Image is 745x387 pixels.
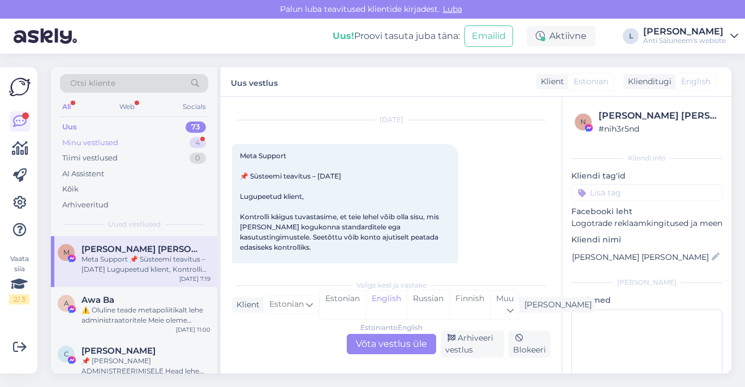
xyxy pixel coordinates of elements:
[571,234,722,246] p: Kliendi nimi
[360,323,423,333] div: Estonian to English
[572,251,709,263] input: Lisa nimi
[623,28,639,44] div: L
[571,184,722,201] input: Lisa tag
[365,290,407,319] div: English
[571,218,722,229] p: Logotrade reklaamkingitused ja meened
[81,346,156,356] span: Carmen Palacios
[9,76,31,98] img: Askly Logo
[347,334,436,354] div: Võta vestlus üle
[232,299,260,311] div: Klient
[643,27,738,45] a: [PERSON_NAME]Anti Saluneem's website
[269,298,304,311] span: Estonian
[574,76,608,88] span: Estonian
[527,26,596,46] div: Aktiivne
[62,121,77,133] div: Uus
[536,76,564,88] div: Klient
[598,109,719,123] div: [PERSON_NAME] [PERSON_NAME]
[63,248,70,256] span: M
[496,293,514,303] span: Muu
[9,294,29,305] div: 2 / 3
[333,31,354,41] b: Uus!
[180,99,208,114] div: Socials
[441,331,505,358] div: Arhiveeri vestlus
[62,184,79,195] div: Kõik
[190,153,206,164] div: 0
[176,325,210,334] div: [DATE] 11:00
[464,25,513,47] button: Emailid
[81,305,210,325] div: ⚠️ Oluline teade metapoliitikalt lehe administraatoritele Meie oleme metapoliitika tugimeeskond. ...
[62,137,118,149] div: Minu vestlused
[509,331,550,358] div: Blokeeri
[64,299,69,307] span: A
[9,254,29,305] div: Vaata siia
[231,74,278,89] label: Uus vestlus
[520,299,592,311] div: [PERSON_NAME]
[571,206,722,218] p: Facebooki leht
[232,280,550,290] div: Valige keel ja vastake
[186,121,206,133] div: 73
[62,168,104,180] div: AI Assistent
[81,244,199,254] span: Margot Carvajal Villavisencio
[681,76,710,88] span: English
[117,99,137,114] div: Web
[623,76,671,88] div: Klienditugi
[70,77,115,89] span: Otsi kliente
[440,4,466,14] span: Luba
[81,254,210,275] div: Meta Support 📌 Süsteemi teavitus – [DATE] Lugupeetud klient, Kontrolli käigus tuvastasime, et tei...
[60,99,73,114] div: All
[81,356,210,376] div: 📌 [PERSON_NAME] ADMINISTREERIMISELE Head lehe administraatorid Regulaarse ülevaatuse ja hindamise...
[64,350,69,358] span: C
[407,290,449,319] div: Russian
[179,275,210,283] div: [DATE] 7:19
[643,36,726,45] div: Anti Saluneem's website
[571,170,722,182] p: Kliendi tag'id
[333,29,460,43] div: Proovi tasuta juba täna:
[580,118,586,126] span: n
[571,153,722,163] div: Kliendi info
[320,290,365,319] div: Estonian
[108,219,161,229] span: Uued vestlused
[598,123,719,135] div: # nih3r5nd
[643,27,726,36] div: [PERSON_NAME]
[62,199,109,211] div: Arhiveeritud
[449,290,490,319] div: Finnish
[571,277,722,288] div: [PERSON_NAME]
[62,153,118,164] div: Tiimi vestlused
[571,294,722,306] p: Märkmed
[232,115,550,125] div: [DATE]
[190,137,206,149] div: 4
[81,295,114,305] span: Awa Ba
